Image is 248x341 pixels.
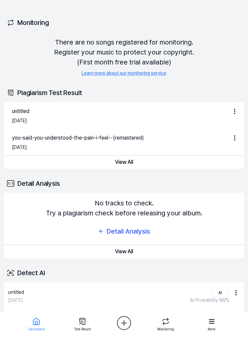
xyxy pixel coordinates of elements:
[12,134,144,142] div: you-said-you-understood-the-pain-i-feel--(remastered)
[28,327,45,332] div: Dashboard
[157,327,174,332] div: Monitoring
[190,297,218,303] span: AI Probability
[82,70,166,77] a: Learn more about our monitoring service
[74,327,91,332] div: Test Result
[4,156,244,169] button: View All
[4,248,244,255] a: View All
[4,159,244,165] a: View All
[8,297,23,304] div: [DATE]
[12,117,27,124] div: [DATE]
[154,314,178,334] a: Monitoring
[12,107,29,115] div: untitled
[219,297,229,303] span: 96 %
[93,223,155,239] button: Detail Analysis
[4,37,244,77] div: There are no songs registered for monitoring. Register your music to protect your copyright. (Fir...
[12,107,228,115] a: untitled
[8,289,229,304] a: untitledAI[DATE]AI Probability 96%
[4,13,244,32] div: Monitoring
[4,83,244,102] div: Plagiarism Test Result
[12,144,27,151] div: [DATE]
[4,245,244,258] button: View All
[4,174,244,193] div: Detail Analysis
[4,264,244,282] div: Detect AI
[200,314,224,334] a: More
[70,314,94,334] a: Test Result
[46,198,202,218] div: No tracks to check. Try a plagiarism check before releasing your album.
[12,134,228,142] a: you-said-you-understood-the-pain-i-feel--(remastered)
[8,289,24,296] div: untitled
[106,226,151,237] div: Detail Analysis
[24,314,48,334] a: Dashboard
[211,289,229,297] div: AI
[208,327,215,332] div: More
